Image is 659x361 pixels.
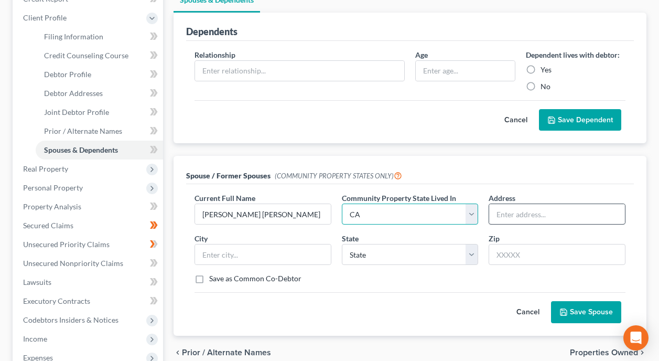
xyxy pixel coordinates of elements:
[570,348,638,357] span: Properties Owned
[36,65,163,84] a: Debtor Profile
[36,84,163,103] a: Debtor Addresses
[505,302,551,323] button: Cancel
[541,81,550,92] label: No
[15,292,163,311] a: Executory Contracts
[489,204,625,224] input: Enter address...
[526,49,620,60] label: Dependent lives with debtor:
[342,194,456,203] span: Community Property State Lived In
[44,145,118,154] span: Spouses & Dependents
[36,141,163,160] a: Spouses & Dependents
[36,103,163,122] a: Joint Debtor Profile
[195,245,331,264] input: Enter city...
[44,89,103,98] span: Debtor Addresses
[23,240,110,249] span: Unsecured Priority Claims
[23,315,118,324] span: Codebtors Insiders & Notices
[174,348,182,357] i: chevron_left
[209,273,301,284] label: Save as Common Co-Debtor
[44,32,103,41] span: Filing Information
[36,122,163,141] a: Prior / Alternate Names
[195,233,208,244] label: City
[541,65,552,75] label: Yes
[23,164,68,173] span: Real Property
[195,61,404,81] input: Enter relationship...
[15,216,163,235] a: Secured Claims
[623,325,649,351] div: Open Intercom Messenger
[489,244,625,265] input: XXXXX
[195,204,331,224] input: Enter name...
[489,193,515,204] label: Address
[36,27,163,46] a: Filing Information
[195,194,255,203] span: Current Full Name
[539,109,621,131] button: Save Dependent
[342,233,359,244] label: State
[275,172,402,180] span: (COMMUNITY PROPERTY STATES ONLY)
[36,46,163,65] a: Credit Counseling Course
[44,108,109,116] span: Joint Debtor Profile
[415,49,428,60] label: Age
[44,70,91,79] span: Debtor Profile
[15,197,163,216] a: Property Analysis
[186,171,271,180] span: Spouse / Former Spouses
[23,202,81,211] span: Property Analysis
[15,235,163,254] a: Unsecured Priority Claims
[23,334,47,343] span: Income
[44,51,128,60] span: Credit Counseling Course
[489,233,500,244] label: Zip
[23,221,73,230] span: Secured Claims
[551,301,621,323] button: Save Spouse
[44,126,122,135] span: Prior / Alternate Names
[416,61,514,81] input: Enter age...
[15,254,163,273] a: Unsecured Nonpriority Claims
[174,348,271,357] button: chevron_left Prior / Alternate Names
[23,259,123,268] span: Unsecured Nonpriority Claims
[182,348,271,357] span: Prior / Alternate Names
[23,13,67,22] span: Client Profile
[23,296,90,305] span: Executory Contracts
[493,110,539,131] button: Cancel
[195,50,235,59] span: Relationship
[570,348,646,357] button: Properties Owned chevron_right
[15,273,163,292] a: Lawsuits
[23,278,51,286] span: Lawsuits
[23,183,83,192] span: Personal Property
[186,25,237,38] div: Dependents
[638,348,646,357] i: chevron_right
